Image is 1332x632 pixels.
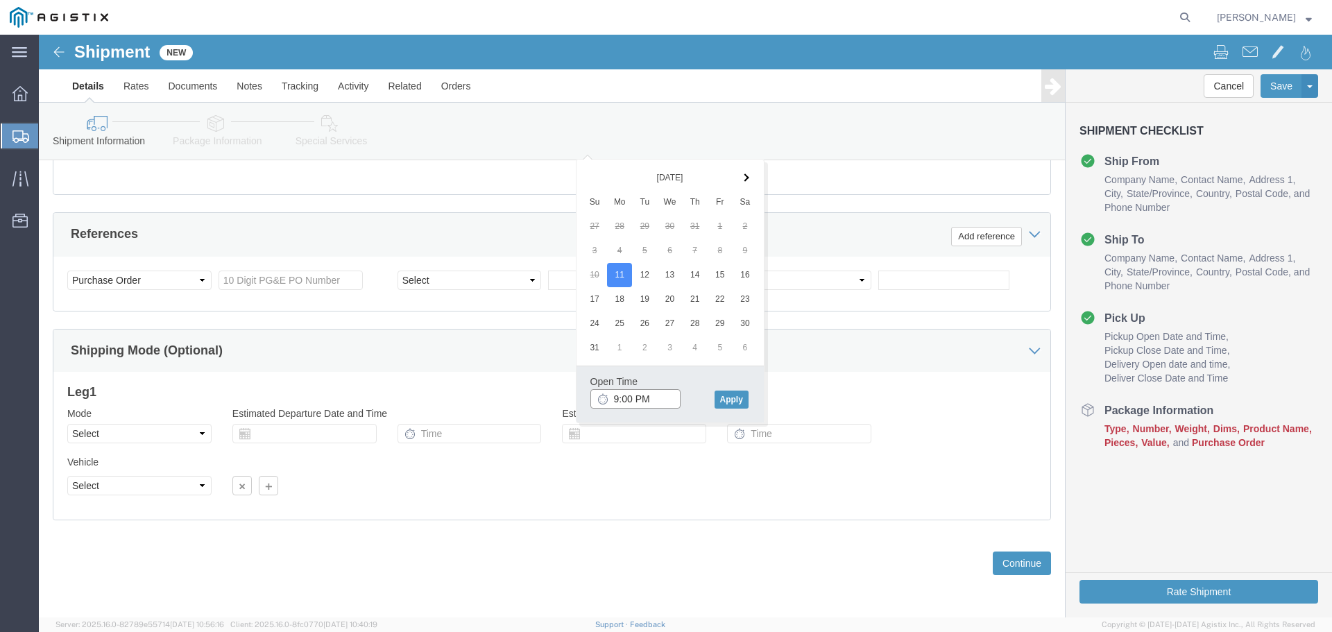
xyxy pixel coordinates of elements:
[323,620,377,629] span: [DATE] 10:40:19
[595,620,630,629] a: Support
[39,35,1332,617] iframe: FS Legacy Container
[10,7,108,28] img: logo
[170,620,224,629] span: [DATE] 10:56:16
[1102,619,1315,631] span: Copyright © [DATE]-[DATE] Agistix Inc., All Rights Reserved
[1216,9,1313,26] button: [PERSON_NAME]
[230,620,377,629] span: Client: 2025.16.0-8fc0770
[630,620,665,629] a: Feedback
[55,620,224,629] span: Server: 2025.16.0-82789e55714
[1217,10,1296,25] span: Ivan Ambriz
